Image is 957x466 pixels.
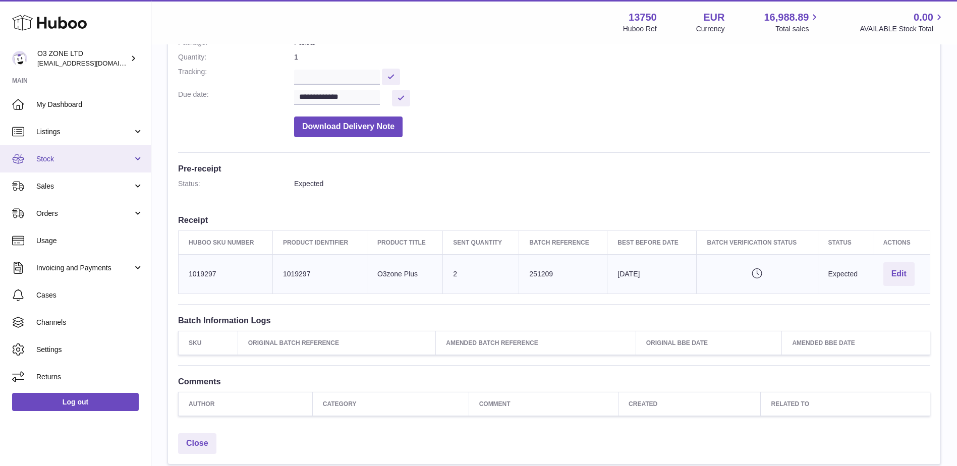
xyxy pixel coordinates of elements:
th: Category [312,392,469,416]
span: Listings [36,127,133,137]
a: Close [178,433,216,454]
span: Stock [36,154,133,164]
span: Invoicing and Payments [36,263,133,273]
img: hello@o3zoneltd.co.uk [12,51,27,66]
td: 2 [443,254,519,294]
th: Created [618,392,761,416]
div: Currency [696,24,725,34]
th: Batch Reference [519,230,607,254]
div: O3 ZONE LTD [37,49,128,68]
td: 1019297 [272,254,367,294]
th: Product Identifier [272,230,367,254]
span: My Dashboard [36,100,143,109]
th: SKU [179,331,238,355]
span: Total sales [775,24,820,34]
dt: Quantity: [178,52,294,62]
h3: Comments [178,376,930,387]
span: Settings [36,345,143,355]
td: 251209 [519,254,607,294]
th: Amended Batch Reference [436,331,636,355]
span: Usage [36,236,143,246]
th: Author [179,392,313,416]
th: Best Before Date [607,230,697,254]
a: 0.00 AVAILABLE Stock Total [860,11,945,34]
h3: Batch Information Logs [178,315,930,326]
a: Log out [12,393,139,411]
th: Related to [761,392,930,416]
dd: 1 [294,52,930,62]
button: Edit [883,262,915,286]
td: O3zone Plus [367,254,442,294]
div: Huboo Ref [623,24,657,34]
button: Download Delivery Note [294,116,403,137]
th: Comment [469,392,618,416]
th: Huboo SKU Number [179,230,273,254]
th: Sent Quantity [443,230,519,254]
span: Sales [36,182,133,191]
th: Status [818,230,873,254]
dt: Tracking: [178,67,294,85]
span: Cases [36,290,143,300]
a: 16,988.89 Total sales [764,11,820,34]
td: Expected [818,254,873,294]
dt: Status: [178,179,294,189]
th: Amended BBE Date [782,331,930,355]
dd: Expected [294,179,930,189]
th: Batch Verification Status [697,230,818,254]
span: 0.00 [914,11,933,24]
dt: Due date: [178,90,294,106]
strong: 13750 [629,11,657,24]
span: 16,988.89 [764,11,809,24]
h3: Pre-receipt [178,163,930,174]
span: AVAILABLE Stock Total [860,24,945,34]
td: 1019297 [179,254,273,294]
span: Channels [36,318,143,327]
span: Returns [36,372,143,382]
h3: Receipt [178,214,930,225]
th: Original BBE Date [636,331,782,355]
th: Original Batch Reference [238,331,436,355]
th: Actions [873,230,930,254]
th: Product title [367,230,442,254]
span: [EMAIL_ADDRESS][DOMAIN_NAME] [37,59,148,67]
span: Orders [36,209,133,218]
td: [DATE] [607,254,697,294]
strong: EUR [703,11,724,24]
